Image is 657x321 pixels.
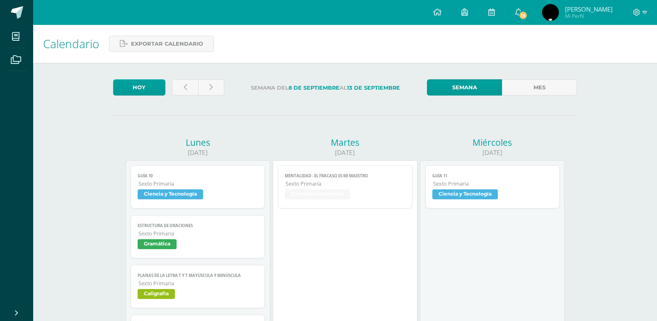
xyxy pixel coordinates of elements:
span: Gramática [138,239,177,249]
div: [DATE] [273,148,417,157]
span: Mentalidad - El Fracaso es mi Maestro [285,173,405,179]
span: Mi Perfil [565,12,613,20]
span: Sexto Primaria [138,280,258,287]
span: Sexto Primaria [433,180,553,187]
strong: 8 de Septiembre [288,85,339,91]
label: Semana del al [231,79,420,96]
div: Miércoles [420,137,565,148]
span: Calendario [43,36,99,51]
a: Semana [427,79,502,96]
a: Guía 10Sexto PrimariaCiencia y Tecnología [131,165,265,208]
span: Sexto Primaria [286,180,405,187]
a: Exportar calendario [109,36,214,52]
span: Ciencia y Tecnología [432,189,498,199]
span: Sexto Primaria [138,180,258,187]
img: 3b5d3dbc273b296c7711c4ad59741bbc.png [542,4,559,21]
span: Guía 10 [138,173,258,179]
span: PLANAS DE LA LETRA T y t mayúscula y minúscula [138,273,258,278]
strong: 13 de Septiembre [347,85,400,91]
span: Finanzas Personales [285,189,350,199]
a: Mes [502,79,577,96]
span: Estructura de oraciones [138,223,258,228]
span: 13 [519,11,528,20]
span: Sexto Primaria [138,230,258,237]
a: Mentalidad - El Fracaso es mi MaestroSexto PrimariaFinanzas Personales [278,165,412,208]
div: [DATE] [420,148,565,157]
div: Lunes [126,137,270,148]
a: Hoy [113,79,165,96]
div: [DATE] [126,148,270,157]
a: PLANAS DE LA LETRA T y t mayúscula y minúsculaSexto PrimariaCaligrafía [131,265,265,308]
span: Guía 11 [432,173,553,179]
span: [PERSON_NAME] [565,5,613,13]
a: Estructura de oracionesSexto PrimariaGramática [131,215,265,258]
div: Martes [273,137,417,148]
a: Guía 11Sexto PrimariaCiencia y Tecnología [425,165,560,208]
span: Caligrafía [138,289,175,299]
span: Exportar calendario [131,36,203,51]
span: Ciencia y Tecnología [138,189,203,199]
